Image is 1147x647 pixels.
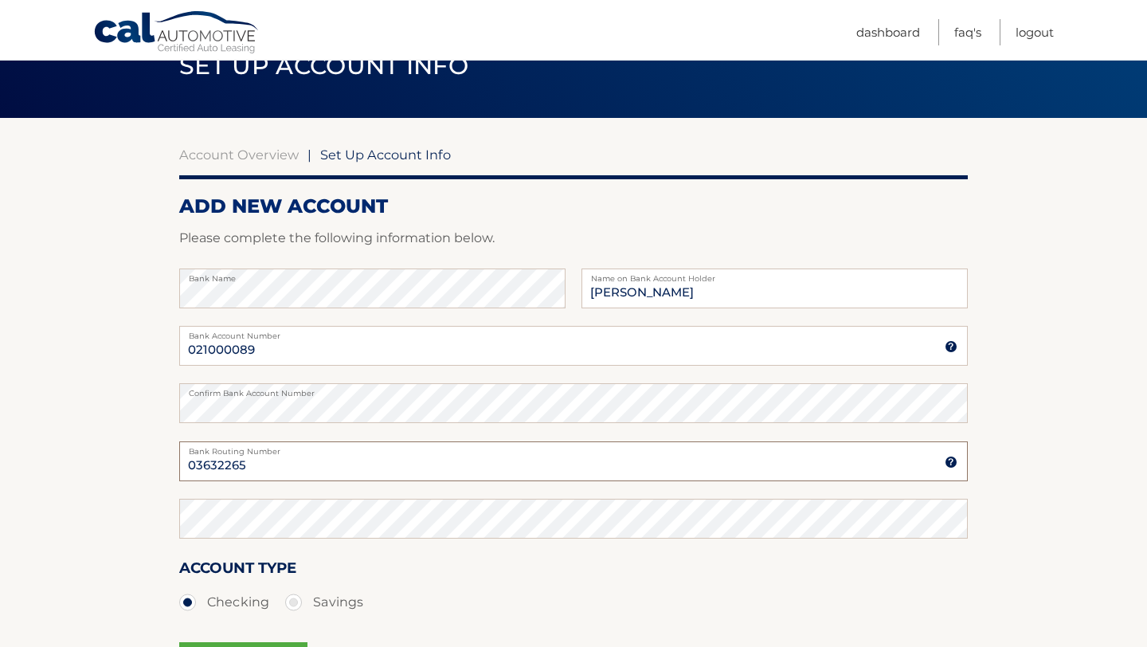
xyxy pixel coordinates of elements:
a: Logout [1016,19,1054,45]
span: | [307,147,311,163]
label: Bank Account Number [179,326,968,339]
input: Name on Account (Account Holder Name) [581,269,968,308]
p: Please complete the following information below. [179,227,968,249]
span: Set Up Account Info [320,147,451,163]
a: Account Overview [179,147,299,163]
a: Cal Automotive [93,10,260,57]
img: tooltip.svg [945,456,957,469]
label: Name on Bank Account Holder [581,269,968,281]
a: Dashboard [856,19,920,45]
input: Bank Routing Number [179,441,968,481]
label: Confirm Bank Account Number [179,383,968,396]
label: Bank Routing Number [179,441,968,454]
img: tooltip.svg [945,340,957,353]
label: Checking [179,586,269,618]
span: Set Up Account Info [179,51,468,80]
label: Account Type [179,556,296,586]
label: Savings [285,586,363,618]
label: Bank Name [179,269,566,281]
input: Bank Account Number [179,326,968,366]
h2: ADD NEW ACCOUNT [179,194,968,218]
a: FAQ's [954,19,981,45]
